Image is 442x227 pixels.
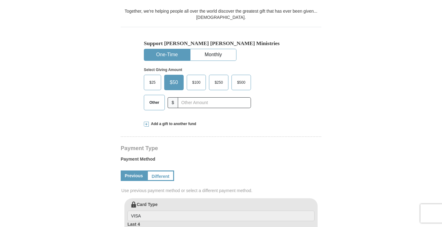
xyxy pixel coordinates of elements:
[121,8,321,20] div: Together, we're helping people all over the world discover the greatest gift that has ever been g...
[121,146,321,151] h4: Payment Type
[144,40,298,47] h5: Support [PERSON_NAME] [PERSON_NAME] Ministries
[146,98,162,107] span: Other
[146,78,159,87] span: $25
[211,78,226,87] span: $250
[190,49,236,61] button: Monthly
[167,78,181,87] span: $50
[189,78,204,87] span: $100
[121,187,322,194] span: Use previous payment method or select a different payment method.
[234,78,248,87] span: $500
[144,49,190,61] button: One-Time
[127,211,315,221] input: Card Type
[147,170,174,181] a: Different
[121,156,321,165] label: Payment Method
[144,68,182,72] strong: Select Giving Amount
[149,121,196,127] span: Add a gift to another fund
[127,201,315,221] label: Card Type
[178,97,251,108] input: Other Amount
[121,170,147,181] a: Previous
[168,97,178,108] span: $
